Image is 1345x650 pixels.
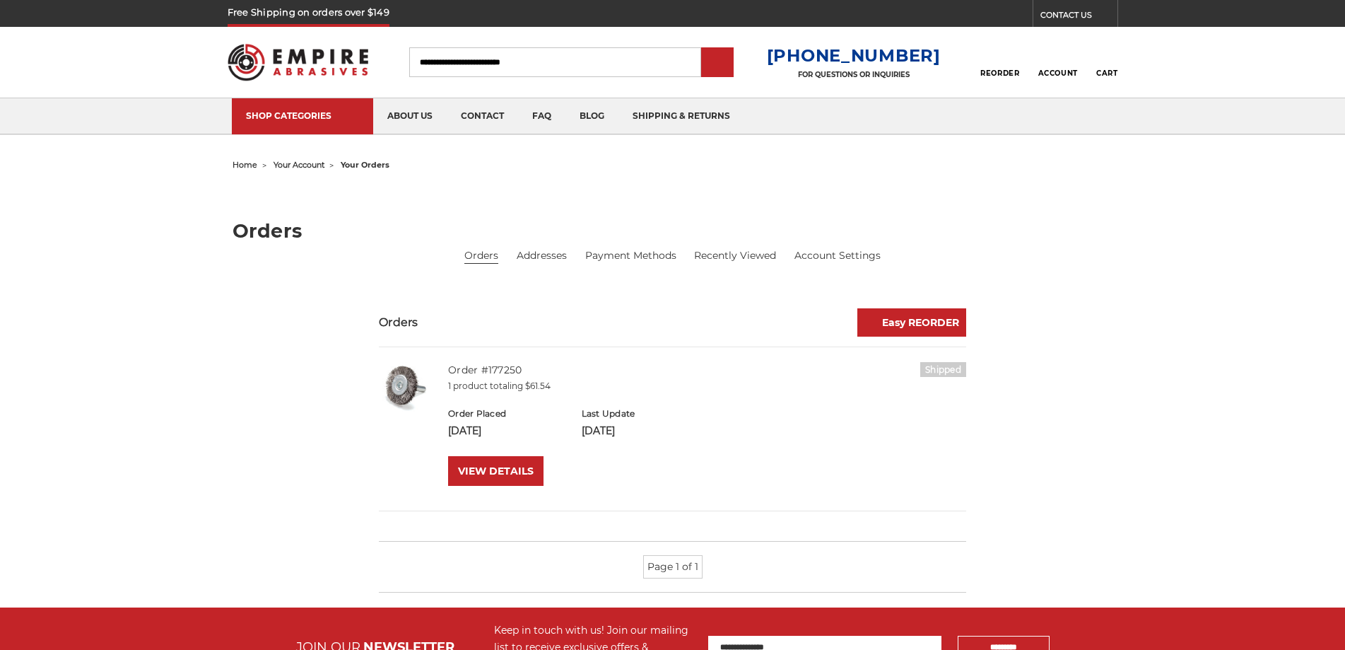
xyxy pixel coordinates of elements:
p: FOR QUESTIONS OR INQUIRIES [767,70,941,79]
p: 1 product totaling $61.54 [448,380,966,393]
a: about us [373,98,447,134]
a: Account Settings [794,248,881,263]
a: Recently Viewed [694,248,776,263]
span: Cart [1096,69,1117,78]
span: [DATE] [448,424,481,437]
a: shipping & returns [618,98,744,134]
input: Submit [703,49,732,77]
a: Cart [1096,47,1117,78]
h6: Order Placed [448,407,566,420]
a: Easy REORDER [857,308,966,337]
li: Orders [464,248,498,264]
img: Crimped Wire Wheel with Shank Non Magnetic [379,362,428,412]
div: SHOP CATEGORIES [246,110,359,121]
a: your account [274,160,324,170]
span: your orders [341,160,389,170]
a: Payment Methods [585,248,676,263]
a: blog [565,98,618,134]
a: faq [518,98,565,134]
h6: Last Update [582,407,700,420]
a: CONTACT US [1040,7,1117,27]
span: Account [1038,69,1078,78]
a: Addresses [517,248,567,263]
span: Reorder [980,69,1019,78]
a: Order #177250 [448,364,522,376]
span: [DATE] [582,424,615,437]
a: contact [447,98,518,134]
h6: Shipped [920,362,966,377]
li: Page 1 of 1 [643,555,703,579]
a: VIEW DETAILS [448,456,544,486]
a: home [233,160,257,170]
img: Empire Abrasives [228,35,369,90]
a: Reorder [980,47,1019,77]
h3: Orders [379,314,418,331]
h1: Orders [233,221,1113,240]
a: [PHONE_NUMBER] [767,45,941,66]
